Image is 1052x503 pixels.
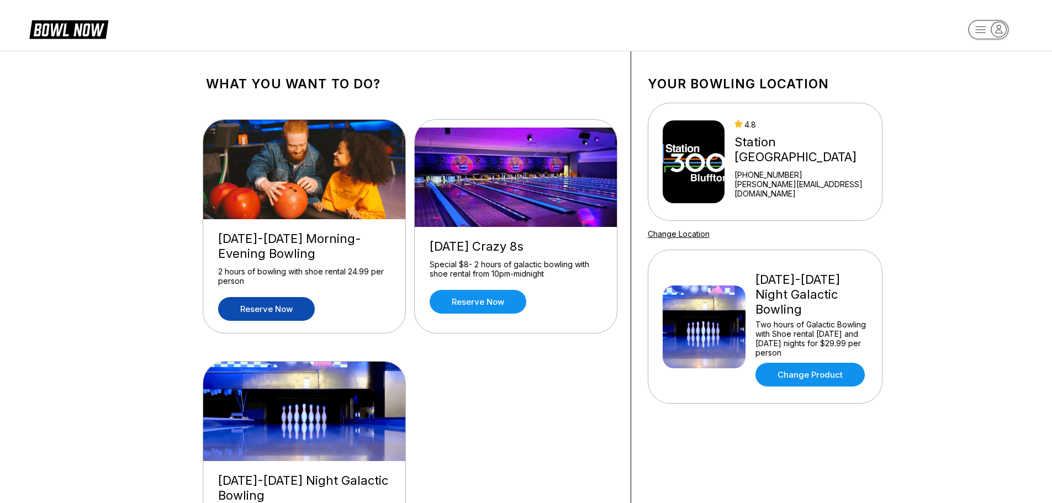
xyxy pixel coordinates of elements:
div: [DATE]-[DATE] Night Galactic Bowling [755,272,868,317]
div: [PHONE_NUMBER] [734,170,877,179]
div: [DATE]-[DATE] Morning-Evening Bowling [218,231,390,261]
a: Change Product [755,363,865,386]
div: Station [GEOGRAPHIC_DATA] [734,135,877,165]
img: Friday-Saturday Night Galactic Bowling [203,362,406,461]
a: Reserve now [218,297,315,321]
img: Station 300 Bluffton [663,120,725,203]
img: Thursday Crazy 8s [415,128,618,227]
img: Friday-Sunday Morning-Evening Bowling [203,120,406,219]
div: Two hours of Galactic Bowling with Shoe rental [DATE] and [DATE] nights for $29.99 per person [755,320,868,357]
div: 2 hours of bowling with shoe rental 24.99 per person [218,267,390,286]
div: [DATE]-[DATE] Night Galactic Bowling [218,473,390,503]
h1: What you want to do? [206,76,614,92]
a: Change Location [648,229,710,239]
a: [PERSON_NAME][EMAIL_ADDRESS][DOMAIN_NAME] [734,179,877,198]
h1: Your bowling location [648,76,882,92]
div: Special $8- 2 hours of galactic bowling with shoe rental from 10pm-midnight [430,260,602,279]
a: Reserve now [430,290,526,314]
div: 4.8 [734,120,877,129]
div: [DATE] Crazy 8s [430,239,602,254]
img: Friday-Saturday Night Galactic Bowling [663,285,746,368]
